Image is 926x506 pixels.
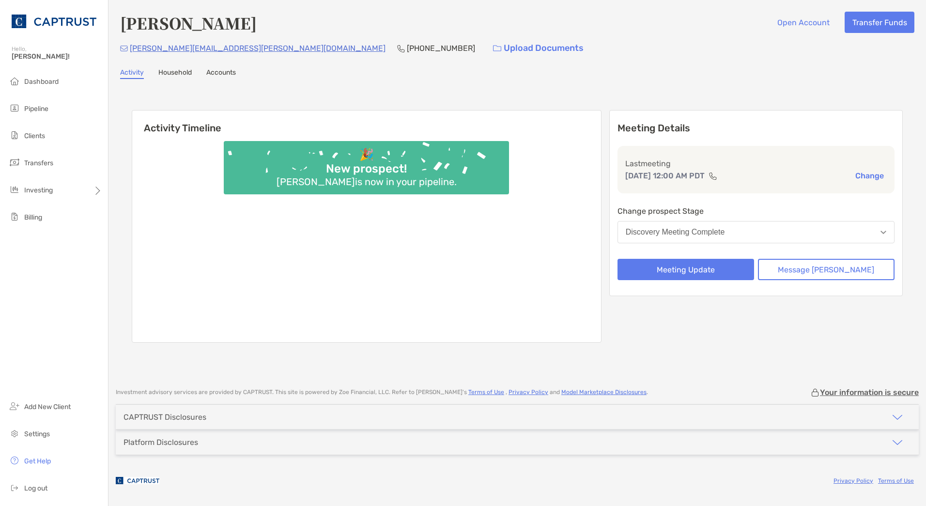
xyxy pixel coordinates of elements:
img: pipeline icon [9,102,20,114]
img: icon arrow [892,437,903,448]
p: [DATE] 12:00 AM PDT [625,170,705,182]
a: Terms of Use [878,477,914,484]
a: Upload Documents [487,38,590,59]
p: Change prospect Stage [617,205,895,217]
button: Change [852,171,887,181]
p: [PERSON_NAME][EMAIL_ADDRESS][PERSON_NAME][DOMAIN_NAME] [130,42,386,54]
h4: [PERSON_NAME] [120,12,257,34]
p: Last meeting [625,158,887,170]
button: Transfer Funds [845,12,914,33]
span: Log out [24,484,47,492]
span: Billing [24,213,42,221]
span: Dashboard [24,78,59,86]
div: New prospect! [322,162,411,176]
button: Open Account [770,12,837,33]
a: Household [158,68,192,79]
img: Phone Icon [397,45,405,52]
img: dashboard icon [9,75,20,87]
p: [PHONE_NUMBER] [407,42,475,54]
a: Activity [120,68,144,79]
img: add_new_client icon [9,400,20,412]
p: Investment advisory services are provided by CAPTRUST . This site is powered by Zoe Financial, LL... [116,389,648,396]
img: investing icon [9,184,20,195]
a: Privacy Policy [833,477,873,484]
span: Transfers [24,159,53,167]
a: Model Marketplace Disclosures [561,389,647,395]
img: billing icon [9,211,20,222]
div: CAPTRUST Disclosures [123,412,206,422]
div: [PERSON_NAME] is now in your pipeline. [273,176,461,188]
a: Privacy Policy [509,389,548,395]
span: [PERSON_NAME]! [12,52,102,61]
p: Your information is secure [820,388,919,397]
img: transfers icon [9,157,20,168]
img: get-help icon [9,455,20,466]
a: Accounts [206,68,236,79]
img: button icon [493,45,501,52]
button: Discovery Meeting Complete [617,221,895,243]
span: Settings [24,430,50,438]
img: icon arrow [892,411,903,423]
span: Pipeline [24,105,48,113]
img: communication type [709,172,717,180]
div: Discovery Meeting Complete [626,228,725,237]
div: 🎉 [355,148,378,162]
img: Open dropdown arrow [880,231,886,234]
img: CAPTRUST Logo [12,4,96,39]
span: Add New Client [24,403,71,411]
div: Platform Disclosures [123,438,198,447]
img: Email Icon [120,46,128,51]
button: Message [PERSON_NAME] [758,259,895,280]
img: company logo [116,470,159,491]
span: Investing [24,186,53,194]
p: Meeting Details [617,122,895,134]
h6: Activity Timeline [132,111,601,134]
button: Meeting Update [617,259,754,280]
a: Terms of Use [468,389,504,395]
img: settings icon [9,427,20,439]
img: logout icon [9,482,20,493]
span: Clients [24,132,45,140]
img: clients icon [9,129,20,141]
span: Get Help [24,457,51,465]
